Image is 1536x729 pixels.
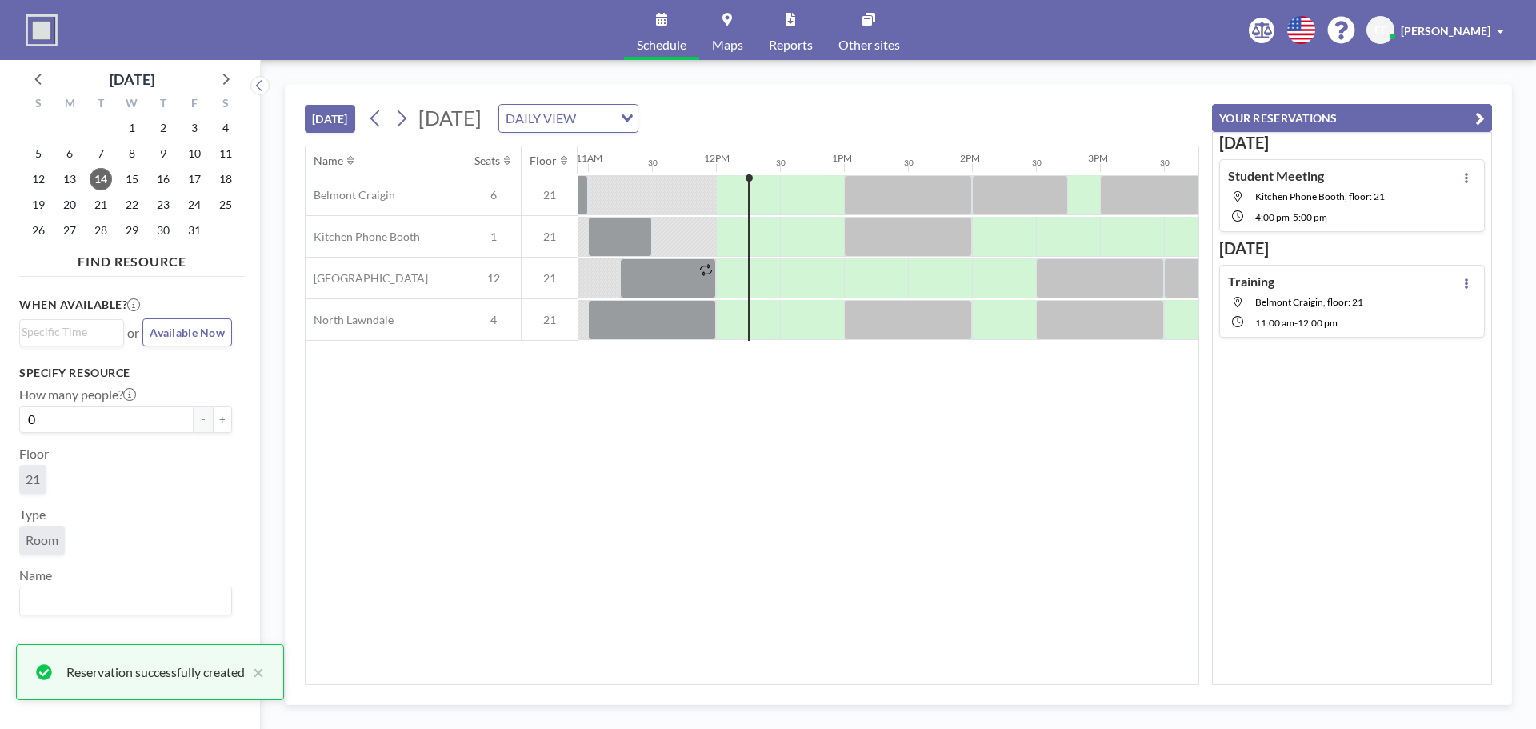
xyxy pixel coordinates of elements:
[1228,168,1324,184] h4: Student Meeting
[121,219,143,242] span: Wednesday, October 29, 2025
[305,105,355,133] button: [DATE]
[960,152,980,164] div: 2PM
[418,106,482,130] span: [DATE]
[152,117,174,139] span: Thursday, October 2, 2025
[121,168,143,190] span: Wednesday, October 15, 2025
[1160,158,1170,168] div: 30
[183,117,206,139] span: Friday, October 3, 2025
[306,313,394,327] span: North Lawndale
[1293,211,1327,223] span: 5:00 PM
[152,168,174,190] span: Thursday, October 16, 2025
[466,313,521,327] span: 4
[1290,211,1293,223] span: -
[27,194,50,216] span: Sunday, October 19, 2025
[90,168,112,190] span: Tuesday, October 14, 2025
[127,325,139,341] span: or
[522,271,578,286] span: 21
[776,158,786,168] div: 30
[58,168,81,190] span: Monday, October 13, 2025
[23,94,54,115] div: S
[19,507,46,523] label: Type
[306,230,420,244] span: Kitchen Phone Booth
[1374,23,1387,38] span: EE
[213,406,232,433] button: +
[20,587,231,615] div: Search for option
[121,142,143,165] span: Wednesday, October 8, 2025
[27,142,50,165] span: Sunday, October 5, 2025
[522,313,578,327] span: 21
[214,117,237,139] span: Saturday, October 4, 2025
[522,230,578,244] span: 21
[1401,24,1490,38] span: [PERSON_NAME]
[530,154,557,168] div: Floor
[90,219,112,242] span: Tuesday, October 28, 2025
[183,142,206,165] span: Friday, October 10, 2025
[214,194,237,216] span: Saturday, October 25, 2025
[150,326,225,339] span: Available Now
[769,38,813,51] span: Reports
[26,532,58,547] span: Room
[499,105,638,132] div: Search for option
[1032,158,1042,168] div: 30
[704,152,730,164] div: 12PM
[27,219,50,242] span: Sunday, October 26, 2025
[152,219,174,242] span: Thursday, October 30, 2025
[183,219,206,242] span: Friday, October 31, 2025
[838,38,900,51] span: Other sites
[648,158,658,168] div: 30
[474,154,500,168] div: Seats
[86,94,117,115] div: T
[90,194,112,216] span: Tuesday, October 21, 2025
[19,446,49,462] label: Floor
[54,94,86,115] div: M
[466,188,521,202] span: 6
[147,94,178,115] div: T
[142,318,232,346] button: Available Now
[581,108,611,129] input: Search for option
[117,94,148,115] div: W
[466,230,521,244] span: 1
[178,94,210,115] div: F
[576,152,602,164] div: 11AM
[1255,190,1385,202] span: Kitchen Phone Booth, floor: 21
[183,194,206,216] span: Friday, October 24, 2025
[19,387,136,403] label: How many people?
[110,68,154,90] div: [DATE]
[183,168,206,190] span: Friday, October 17, 2025
[314,154,343,168] div: Name
[245,663,264,682] button: close
[194,406,213,433] button: -
[152,142,174,165] span: Thursday, October 9, 2025
[22,323,114,341] input: Search for option
[306,271,428,286] span: [GEOGRAPHIC_DATA]
[22,591,222,611] input: Search for option
[27,168,50,190] span: Sunday, October 12, 2025
[58,194,81,216] span: Monday, October 20, 2025
[210,94,241,115] div: S
[19,247,245,270] h4: FIND RESOURCE
[1298,317,1338,329] span: 12:00 PM
[1088,152,1108,164] div: 3PM
[712,38,743,51] span: Maps
[1212,104,1492,132] button: YOUR RESERVATIONS
[522,188,578,202] span: 21
[58,142,81,165] span: Monday, October 6, 2025
[19,567,52,583] label: Name
[26,14,58,46] img: organization-logo
[1255,317,1294,329] span: 11:00 AM
[19,366,232,380] h3: Specify resource
[637,38,686,51] span: Schedule
[214,168,237,190] span: Saturday, October 18, 2025
[121,194,143,216] span: Wednesday, October 22, 2025
[1255,296,1363,308] span: Belmont Craigin, floor: 21
[152,194,174,216] span: Thursday, October 23, 2025
[1228,274,1274,290] h4: Training
[66,663,245,682] div: Reservation successfully created
[58,219,81,242] span: Monday, October 27, 2025
[1255,211,1290,223] span: 4:00 PM
[90,142,112,165] span: Tuesday, October 7, 2025
[502,108,579,129] span: DAILY VIEW
[1219,133,1485,153] h3: [DATE]
[26,471,40,487] span: 21
[1219,238,1485,258] h3: [DATE]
